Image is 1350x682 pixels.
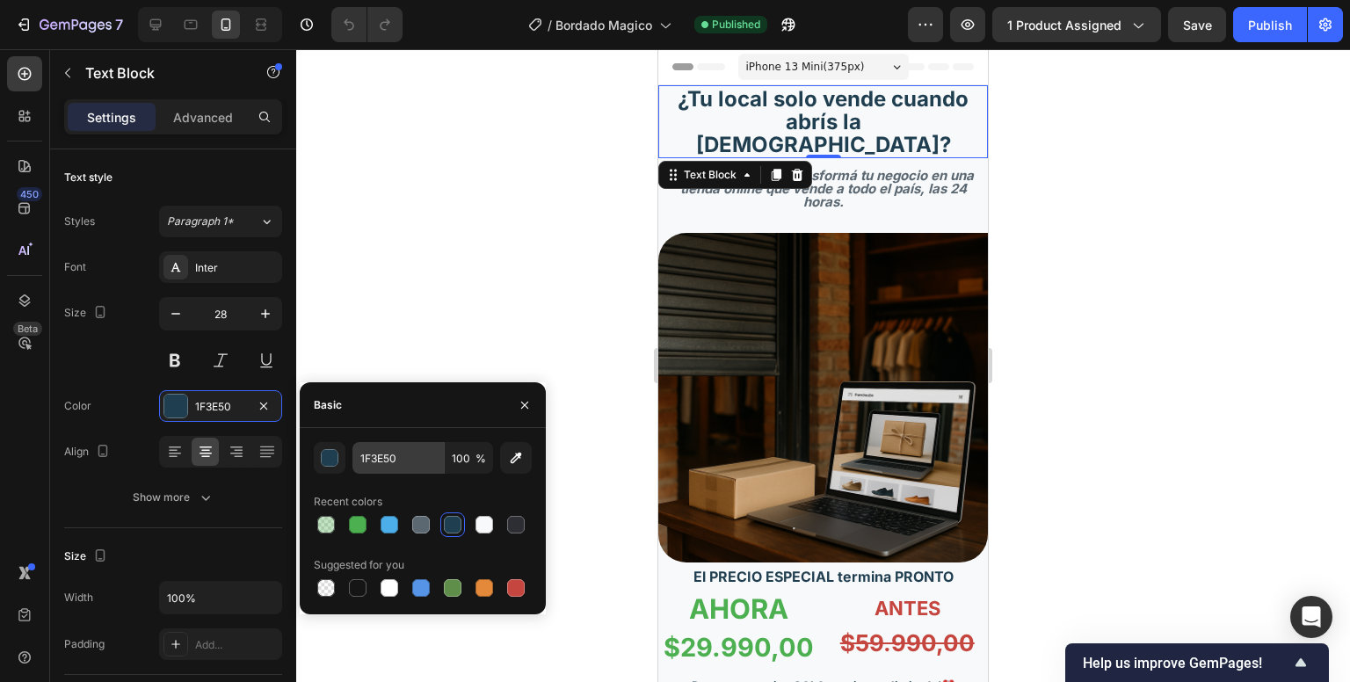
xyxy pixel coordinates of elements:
span: % [475,451,486,467]
div: Inter [195,260,278,276]
span: Paragraph 1* [167,214,234,229]
input: Auto [160,582,281,613]
strong: Descuento activo SOLO por tiempo limitado!⏰ [33,629,297,643]
div: Open Intercom Messenger [1290,596,1332,638]
p: Text Block [85,62,235,83]
div: Beta [13,322,42,336]
button: Show more [64,482,282,513]
button: 1 product assigned [992,7,1161,42]
div: Padding [64,636,105,652]
div: Text style [64,170,112,185]
div: $59.990,00 [169,578,330,609]
div: Styles [64,214,95,229]
span: Save [1183,18,1212,33]
div: Undo/Redo [331,7,403,42]
div: Size [64,545,111,569]
button: Save [1168,7,1226,42]
div: Color [64,398,91,414]
div: Width [64,590,93,606]
div: Add... [195,637,278,653]
button: Paragraph 1* [159,206,282,237]
div: 450 [17,187,42,201]
div: Recent colors [314,494,382,510]
span: Published [712,17,760,33]
p: Settings [87,108,136,127]
div: Size [64,301,111,325]
p: Advanced [173,108,233,127]
div: 1F3E50 [195,399,246,415]
div: Align [64,440,113,464]
div: Publish [1248,16,1292,34]
button: Publish [1233,7,1307,42]
button: 7 [7,7,131,42]
div: Show more [133,489,214,506]
input: Eg: FFFFFF [352,442,444,474]
span: Bordado Magico [555,16,652,34]
p: 7 [115,14,123,35]
div: Basic [314,397,342,413]
div: Suggested for you [314,557,404,573]
button: Show survey - Help us improve GemPages! [1083,652,1311,673]
div: Font [64,259,86,275]
span: Help us improve GemPages! [1083,655,1290,671]
iframe: Design area [658,49,988,682]
span: 1 product assigned [1007,16,1121,34]
span: / [548,16,552,34]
